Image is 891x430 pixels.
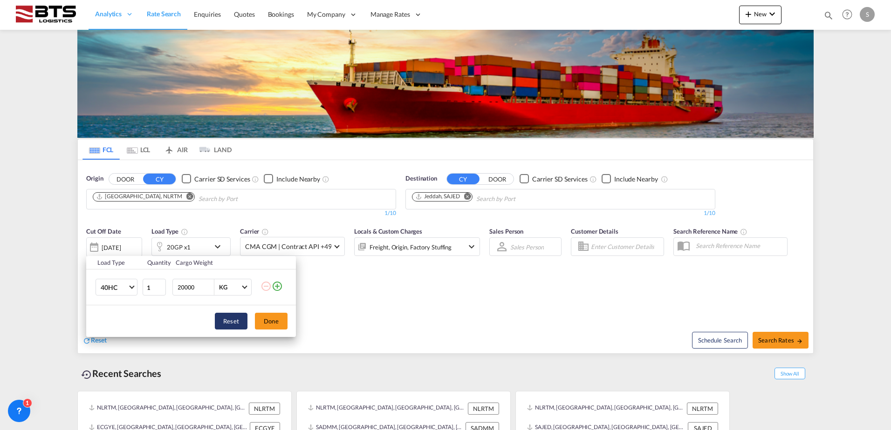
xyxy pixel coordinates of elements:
[176,258,255,267] div: Cargo Weight
[101,283,128,292] span: 40HC
[96,279,137,296] md-select: Choose: 40HC
[215,313,247,329] button: Reset
[260,281,272,292] md-icon: icon-minus-circle-outline
[86,256,142,269] th: Load Type
[255,313,288,329] button: Done
[219,283,227,291] div: KG
[143,279,166,296] input: Qty
[142,256,171,269] th: Quantity
[272,281,283,292] md-icon: icon-plus-circle-outline
[177,279,214,295] input: Enter Weight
